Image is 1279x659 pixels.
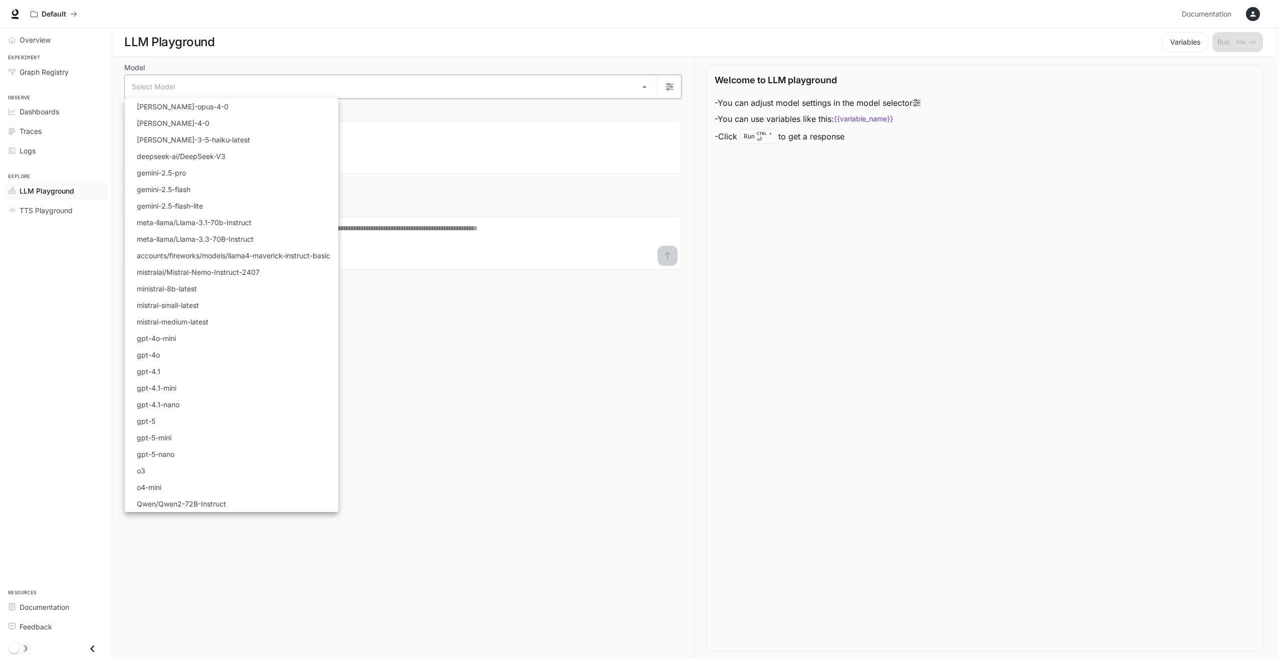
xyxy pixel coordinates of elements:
p: gemini-2.5-pro [137,168,186,178]
p: o3 [137,465,145,476]
p: gpt-4.1-mini [137,383,176,393]
p: mistral-medium-latest [137,316,208,327]
p: o4-mini [137,482,161,492]
p: ministral-8b-latest [137,283,197,294]
p: gpt-5-mini [137,432,171,443]
p: mistralai/Mistral-Nemo-Instruct-2407 [137,267,260,277]
p: gpt-5-nano [137,449,174,459]
p: gpt-4.1-nano [137,399,179,410]
p: gpt-4.1 [137,366,160,377]
p: [PERSON_NAME]-opus-4-0 [137,101,229,112]
p: [PERSON_NAME]-3-5-haiku-latest [137,134,250,145]
p: gpt-5 [137,416,155,426]
p: gemini-2.5-flash-lite [137,201,203,211]
p: [PERSON_NAME]-4-0 [137,118,209,128]
p: meta-llama/Llama-3.3-70B-Instruct [137,234,254,244]
p: gpt-4o [137,350,160,360]
p: meta-llama/Llama-3.1-70b-Instruct [137,217,252,228]
p: Qwen/Qwen2-72B-Instruct [137,499,226,509]
p: gpt-4o-mini [137,333,176,344]
p: deepseek-ai/DeepSeek-V3 [137,151,226,161]
p: gemini-2.5-flash [137,184,190,195]
p: accounts/fireworks/models/llama4-maverick-instruct-basic [137,250,330,261]
p: mistral-small-latest [137,300,199,310]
